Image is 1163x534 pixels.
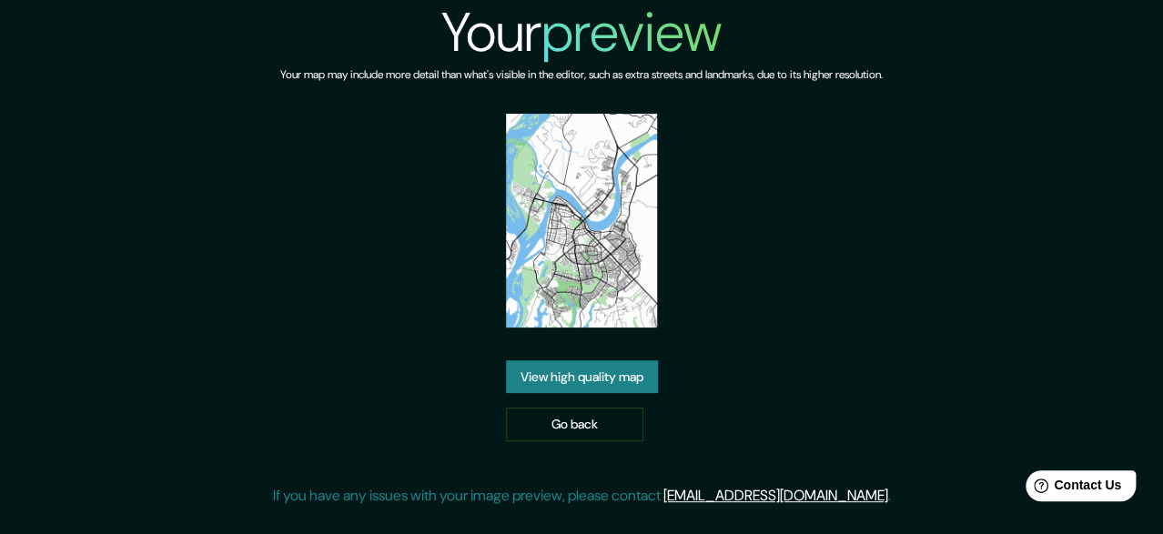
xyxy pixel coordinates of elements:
a: Go back [506,408,643,441]
a: [EMAIL_ADDRESS][DOMAIN_NAME] [663,486,888,505]
h6: Your map may include more detail than what's visible in the editor, such as extra streets and lan... [280,65,883,85]
p: If you have any issues with your image preview, please contact . [273,485,891,507]
iframe: Help widget launcher [1001,463,1143,514]
img: created-map-preview [506,114,657,327]
a: View high quality map [506,360,658,394]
